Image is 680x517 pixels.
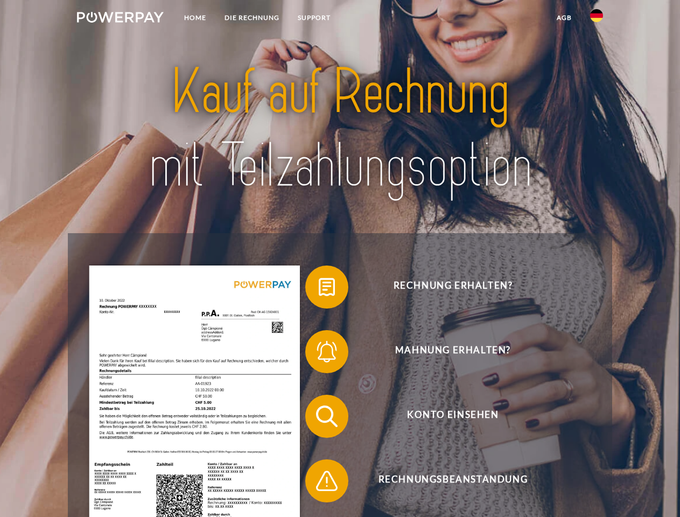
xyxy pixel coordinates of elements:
span: Rechnung erhalten? [321,266,585,309]
img: title-powerpay_de.svg [103,52,577,206]
button: Rechnung erhalten? [305,266,585,309]
button: Konto einsehen [305,395,585,438]
a: SUPPORT [289,8,340,27]
img: qb_warning.svg [313,467,340,494]
img: qb_bill.svg [313,274,340,301]
img: logo-powerpay-white.svg [77,12,164,23]
a: agb [548,8,581,27]
img: de [590,9,603,22]
span: Rechnungsbeanstandung [321,459,585,502]
span: Mahnung erhalten? [321,330,585,373]
button: Rechnungsbeanstandung [305,459,585,502]
a: Home [175,8,215,27]
span: Konto einsehen [321,395,585,438]
a: DIE RECHNUNG [215,8,289,27]
img: qb_search.svg [313,403,340,430]
img: qb_bell.svg [313,338,340,365]
button: Mahnung erhalten? [305,330,585,373]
